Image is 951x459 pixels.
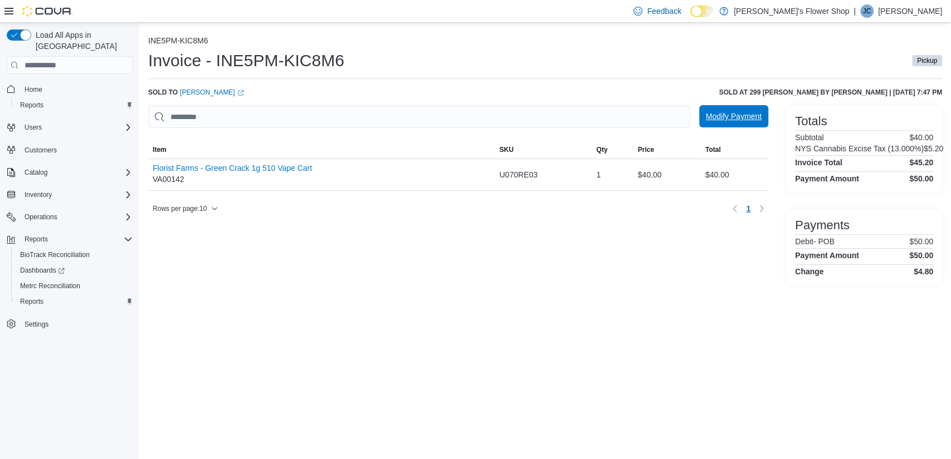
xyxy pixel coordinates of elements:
span: Operations [25,213,57,221]
span: Dashboards [20,266,65,275]
button: Inventory [20,188,56,201]
button: INE5PM-KIC8M6 [148,36,208,45]
span: JC [863,4,871,18]
button: Home [2,81,137,97]
button: Florist Farms - Green Crack 1g 510 Vape Cart [153,164,312,172]
span: Reports [16,98,133,112]
button: Users [20,121,46,134]
span: Settings [25,320,48,329]
span: Home [20,82,133,96]
a: Dashboards [11,263,137,278]
span: Pickup [912,55,942,66]
button: Operations [2,209,137,225]
span: BioTrack Reconciliation [16,248,133,261]
span: Dark Mode [690,17,691,18]
nav: Pagination for table: MemoryTable from EuiInMemoryTable [728,200,768,218]
button: Settings [2,316,137,332]
span: BioTrack Reconciliation [20,250,90,259]
div: 1 [592,164,633,186]
h4: $45.20 [909,158,933,167]
span: Catalog [20,166,133,179]
h3: Payments [795,219,850,232]
span: Total [705,145,721,154]
a: [PERSON_NAME]External link [180,88,244,97]
button: Previous page [728,202,742,215]
button: Catalog [2,165,137,180]
span: Pickup [917,56,937,66]
div: Sold to [148,88,244,97]
nav: Complex example [7,76,133,361]
a: Settings [20,318,53,331]
button: Qty [592,141,633,159]
span: Settings [20,317,133,331]
button: Operations [20,210,62,224]
h6: Debit- POB [795,237,835,246]
a: BioTrack Reconciliation [16,248,94,261]
span: Operations [20,210,133,224]
span: Users [25,123,42,132]
h3: Totals [795,115,827,128]
a: Metrc Reconciliation [16,279,85,293]
button: Price [633,141,701,159]
h1: Invoice - INE5PM-KIC8M6 [148,50,344,72]
span: Feedback [647,6,681,17]
h6: Sold at 299 [PERSON_NAME] by [PERSON_NAME] | [DATE] 7:47 PM [719,88,942,97]
h4: $50.00 [909,251,933,260]
div: Jesse Carmo [860,4,874,18]
span: Inventory [20,188,133,201]
span: 1 [746,203,750,214]
img: Cova [22,6,72,17]
h4: Change [795,267,823,276]
span: Customers [25,146,57,155]
span: SKU [499,145,513,154]
button: Next page [755,202,768,215]
div: $40.00 [633,164,701,186]
a: Customers [20,144,61,157]
span: Reports [20,297,43,306]
p: $40.00 [909,133,933,142]
a: Dashboards [16,264,69,277]
span: Qty [596,145,607,154]
button: Inventory [2,187,137,203]
button: Modify Payment [699,105,768,127]
p: $5.20 [924,144,943,153]
h4: Payment Amount [795,174,859,183]
span: U070RE03 [499,168,538,181]
button: BioTrack Reconciliation [11,247,137,263]
button: Customers [2,142,137,158]
span: Reports [25,235,48,244]
div: $40.00 [701,164,768,186]
h4: $50.00 [909,174,933,183]
div: VA00142 [153,164,312,186]
button: Reports [11,294,137,309]
a: Reports [16,295,48,308]
ul: Pagination for table: MemoryTable from EuiInMemoryTable [742,200,755,218]
button: SKU [495,141,592,159]
span: Metrc Reconciliation [20,282,80,290]
button: Catalog [20,166,52,179]
span: Rows per page : 10 [153,204,207,213]
button: Page 1 of 1 [742,200,755,218]
input: Dark Mode [690,6,714,17]
a: Reports [16,98,48,112]
h4: Payment Amount [795,251,859,260]
button: Reports [2,231,137,247]
button: Total [701,141,768,159]
p: [PERSON_NAME] [878,4,942,18]
h6: NYS Cannabis Excise Tax (13.000%) [795,144,924,153]
span: Inventory [25,190,52,199]
span: Price [638,145,654,154]
p: [PERSON_NAME]'s Flower Shop [734,4,849,18]
p: $50.00 [909,237,933,246]
h6: Subtotal [795,133,823,142]
button: Item [148,141,495,159]
span: Reports [20,101,43,110]
h4: $4.80 [914,267,933,276]
h4: Invoice Total [795,158,842,167]
span: Customers [20,143,133,157]
button: Metrc Reconciliation [11,278,137,294]
span: Reports [16,295,133,308]
nav: An example of EuiBreadcrumbs [148,36,942,47]
p: | [854,4,856,18]
span: Reports [20,233,133,246]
